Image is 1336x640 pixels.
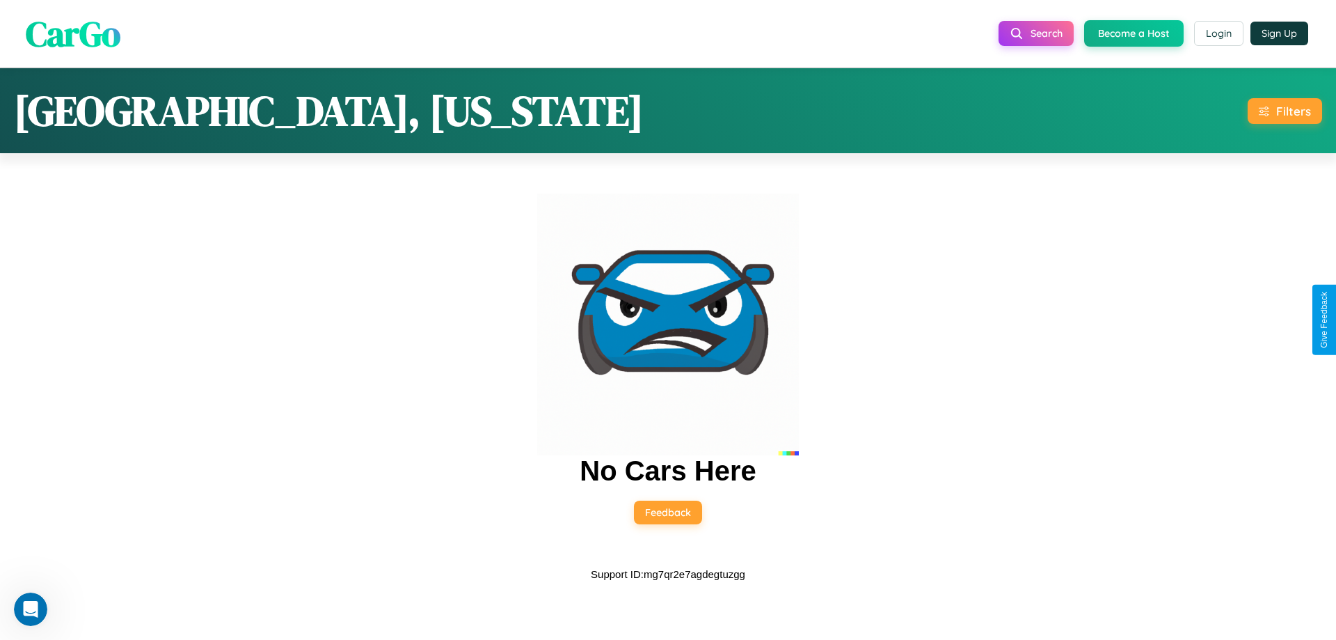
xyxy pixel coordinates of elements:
button: Login [1194,21,1243,46]
button: Filters [1248,98,1322,124]
iframe: Intercom live chat [14,593,47,626]
span: CarGo [26,9,120,57]
div: Give Feedback [1319,292,1329,348]
button: Search [999,21,1074,46]
div: Filters [1276,104,1311,118]
h1: [GEOGRAPHIC_DATA], [US_STATE] [14,82,644,139]
p: Support ID: mg7qr2e7agdegtuzgg [591,565,745,584]
button: Become a Host [1084,20,1184,47]
button: Feedback [634,501,702,524]
img: car [537,194,799,455]
button: Sign Up [1250,22,1308,45]
h2: No Cars Here [580,455,756,487]
span: Search [1031,27,1063,40]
